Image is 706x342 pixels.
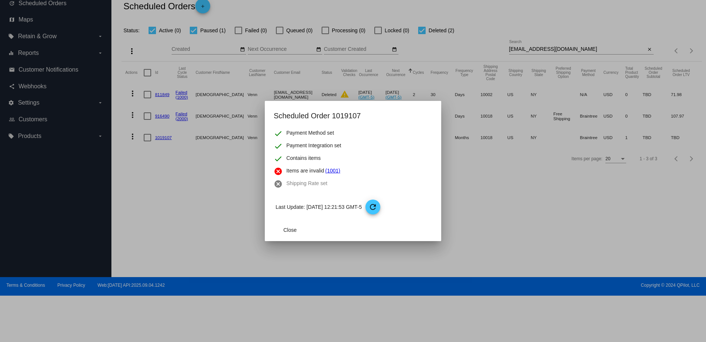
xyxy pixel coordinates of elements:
[274,142,283,151] mat-icon: check
[286,154,321,163] span: Contains items
[274,167,283,176] mat-icon: cancel
[286,167,324,176] span: Items are invalid
[274,180,283,188] mat-icon: cancel
[274,129,283,138] mat-icon: check
[286,129,334,138] span: Payment Method set
[274,154,283,163] mat-icon: check
[283,227,297,233] span: Close
[276,200,432,214] p: Last Update: [DATE] 12:21:53 GMT-5
[325,167,340,176] a: (1001)
[286,180,328,188] span: Shipping Rate set
[368,203,377,211] mat-icon: refresh
[274,223,306,237] button: Close dialog
[286,142,341,151] span: Payment Integration set
[274,110,432,122] h2: Scheduled Order 1019107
